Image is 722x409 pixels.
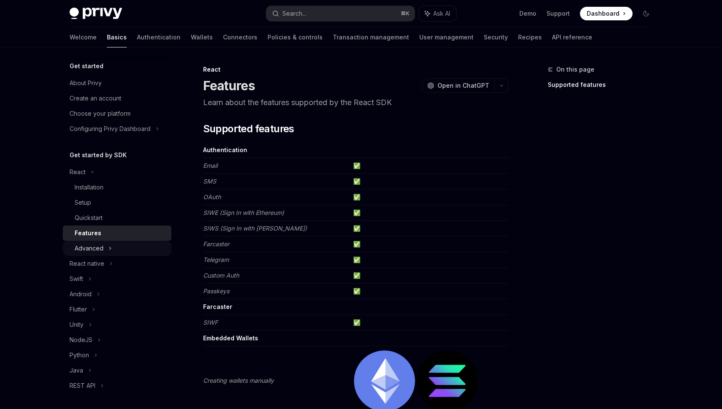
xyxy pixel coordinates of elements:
[350,189,509,205] td: ✅
[70,320,84,330] div: Unity
[70,167,86,177] div: React
[438,81,489,90] span: Open in ChatGPT
[75,198,91,208] div: Setup
[70,381,95,391] div: REST API
[70,350,89,360] div: Python
[203,146,247,153] strong: Authentication
[63,75,171,91] a: About Privy
[580,7,633,20] a: Dashboard
[223,27,257,47] a: Connectors
[519,9,536,18] a: Demo
[350,205,509,221] td: ✅
[70,109,131,119] div: Choose your platform
[63,91,171,106] a: Create an account
[639,7,653,20] button: Toggle dark mode
[203,334,258,342] strong: Embedded Wallets
[203,178,216,185] em: SMS
[63,195,171,210] a: Setup
[191,27,213,47] a: Wallets
[350,158,509,174] td: ✅
[419,6,456,21] button: Ask AI
[75,243,103,253] div: Advanced
[548,78,660,92] a: Supported features
[350,268,509,284] td: ✅
[433,9,450,18] span: Ask AI
[203,193,221,200] em: OAuth
[350,284,509,299] td: ✅
[75,213,103,223] div: Quickstart
[70,124,151,134] div: Configuring Privy Dashboard
[203,240,229,248] em: Farcaster
[422,78,494,93] button: Open in ChatGPT
[70,78,102,88] div: About Privy
[70,8,122,19] img: dark logo
[203,162,217,169] em: Email
[203,319,218,326] em: SIWF
[107,27,127,47] a: Basics
[70,274,83,284] div: Swift
[70,61,103,71] h5: Get started
[203,209,284,216] em: SIWE (Sign In with Ethereum)
[203,287,229,295] em: Passkeys
[552,27,592,47] a: API reference
[70,304,87,314] div: Flutter
[203,303,232,310] strong: Farcaster
[333,27,409,47] a: Transaction management
[350,315,509,331] td: ✅
[282,8,306,19] div: Search...
[70,365,83,376] div: Java
[203,377,274,384] em: Creating wallets manually
[419,27,474,47] a: User management
[350,221,509,236] td: ✅
[266,6,415,21] button: Search...⌘K
[203,65,509,74] div: React
[70,93,121,103] div: Create an account
[70,335,92,345] div: NodeJS
[268,27,323,47] a: Policies & controls
[203,78,255,93] h1: Features
[70,259,104,269] div: React native
[518,27,542,47] a: Recipes
[203,225,307,232] em: SIWS (Sign In with [PERSON_NAME])
[401,10,410,17] span: ⌘ K
[75,228,101,238] div: Features
[70,289,92,299] div: Android
[350,236,509,252] td: ✅
[484,27,508,47] a: Security
[556,64,594,75] span: On this page
[63,106,171,121] a: Choose your platform
[546,9,570,18] a: Support
[70,27,97,47] a: Welcome
[75,182,103,192] div: Installation
[203,272,239,279] em: Custom Auth
[63,210,171,225] a: Quickstart
[587,9,619,18] span: Dashboard
[203,256,229,263] em: Telegram
[350,174,509,189] td: ✅
[203,122,294,136] span: Supported features
[63,225,171,241] a: Features
[63,180,171,195] a: Installation
[70,150,127,160] h5: Get started by SDK
[137,27,181,47] a: Authentication
[203,97,509,109] p: Learn about the features supported by the React SDK
[350,252,509,268] td: ✅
